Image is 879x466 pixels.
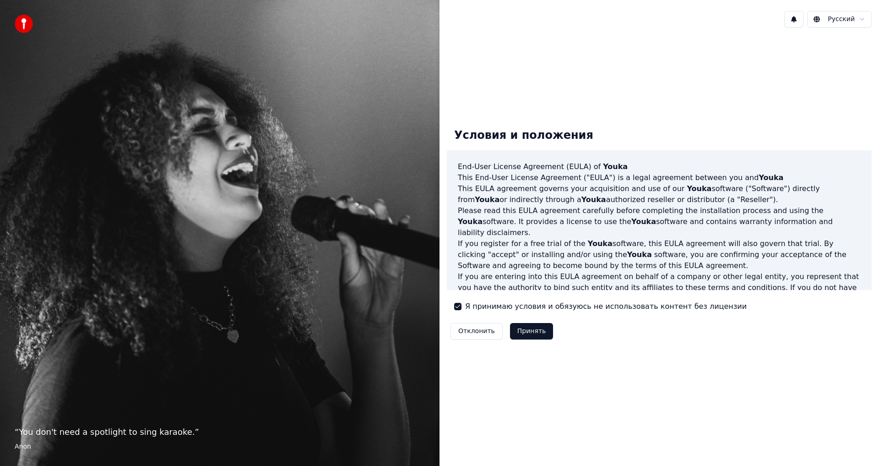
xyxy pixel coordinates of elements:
footer: Anon [15,442,425,451]
span: Youka [581,195,606,204]
p: This EULA agreement governs your acquisition and use of our software ("Software") directly from o... [458,183,861,205]
label: Я принимаю условия и обязуюсь не использовать контент без лицензии [465,301,747,312]
div: Условия и положения [447,121,601,150]
img: youka [15,15,33,33]
h3: End-User License Agreement (EULA) of [458,161,861,172]
p: This End-User License Agreement ("EULA") is a legal agreement between you and [458,172,861,183]
span: Youka [759,173,783,182]
span: Youka [631,217,656,226]
p: If you are entering into this EULA agreement on behalf of a company or other legal entity, you re... [458,271,861,315]
button: Принять [510,323,553,340]
span: Youka [603,162,628,171]
p: “ You don't need a spotlight to sing karaoke. ” [15,426,425,439]
p: If you register for a free trial of the software, this EULA agreement will also govern that trial... [458,238,861,271]
span: Youka [588,239,613,248]
span: Youka [475,195,499,204]
span: Youka [687,184,711,193]
button: Отклонить [450,323,503,340]
span: Youka [627,250,652,259]
span: Youka [458,217,483,226]
p: Please read this EULA agreement carefully before completing the installation process and using th... [458,205,861,238]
